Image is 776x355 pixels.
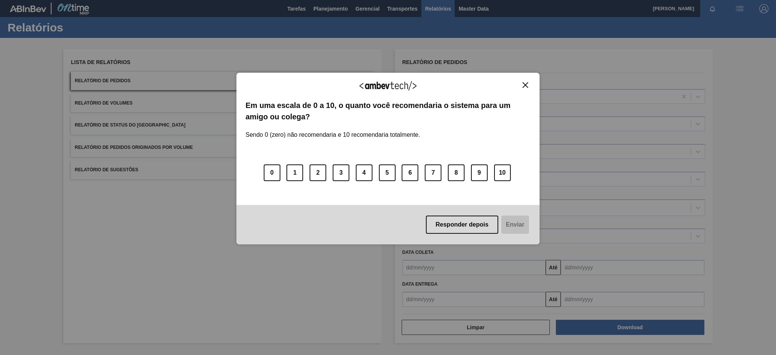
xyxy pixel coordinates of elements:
img: Close [523,82,528,88]
button: 7 [425,164,441,181]
button: 5 [379,164,396,181]
button: Close [520,82,530,88]
label: Sendo 0 (zero) não recomendaria e 10 recomendaria totalmente. [246,122,420,138]
button: 3 [333,164,349,181]
button: 10 [494,164,511,181]
button: 1 [286,164,303,181]
button: 6 [402,164,418,181]
button: 2 [310,164,326,181]
button: 8 [448,164,465,181]
button: 4 [356,164,372,181]
button: 9 [471,164,488,181]
label: Em uma escala de 0 a 10, o quanto você recomendaria o sistema para um amigo ou colega? [246,100,530,123]
img: Logo Ambevtech [360,81,416,91]
button: 0 [264,164,280,181]
button: Responder depois [426,216,499,234]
